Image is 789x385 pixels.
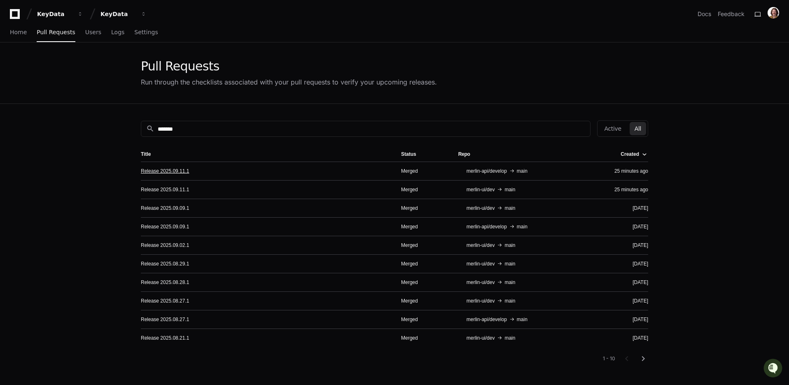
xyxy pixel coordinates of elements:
[16,111,23,117] img: 1756235613930-3d25f9e4-fa56-45dd-b3ad-e072dfbd1548
[599,122,626,135] button: Active
[8,33,150,46] div: Welcome
[37,70,113,76] div: We're available if you need us!
[134,30,158,35] span: Settings
[467,279,495,286] span: merlin-ui/dev
[17,61,32,76] img: 8294786374016_798e290d9caffa94fd1d_72.jpg
[58,129,100,135] a: Powered byPylon
[97,7,150,21] button: KeyData
[401,151,445,157] div: Status
[141,151,151,157] div: Title
[504,261,515,267] span: main
[630,122,646,135] button: All
[37,30,75,35] span: Pull Requests
[590,279,648,286] div: [DATE]
[467,261,495,267] span: merlin-ui/dev
[718,10,745,18] button: Feedback
[34,7,86,21] button: KeyData
[401,279,445,286] div: Merged
[68,110,71,117] span: •
[590,335,648,341] div: [DATE]
[37,61,135,70] div: Start new chat
[638,354,648,364] mat-icon: chevron_right
[590,223,648,230] div: [DATE]
[85,30,101,35] span: Users
[517,223,528,230] span: main
[467,316,507,323] span: merlin-api/develop
[141,59,437,74] div: Pull Requests
[698,10,711,18] a: Docs
[141,186,189,193] a: Release 2025.09.11.1
[26,110,67,117] span: [PERSON_NAME]
[504,242,515,249] span: main
[401,298,445,304] div: Merged
[763,358,785,380] iframe: Open customer support
[590,168,648,174] div: 25 minutes ago
[401,205,445,211] div: Merged
[504,279,515,286] span: main
[517,316,528,323] span: main
[73,110,90,117] span: [DATE]
[10,30,27,35] span: Home
[401,335,445,341] div: Merged
[141,168,189,174] a: Release 2025.09.11.1
[603,355,615,362] div: 1 - 10
[128,88,150,98] button: See all
[37,10,72,18] div: KeyData
[111,23,124,42] a: Logs
[140,64,150,74] button: Start new chat
[504,186,515,193] span: main
[141,242,189,249] a: Release 2025.09.02.1
[141,223,189,230] a: Release 2025.09.09.1
[504,205,515,211] span: main
[452,147,584,162] th: Repo
[590,242,648,249] div: [DATE]
[467,168,507,174] span: merlin-api/develop
[401,261,445,267] div: Merged
[10,23,27,42] a: Home
[141,298,189,304] a: Release 2025.08.27.1
[467,242,495,249] span: merlin-ui/dev
[8,8,25,25] img: PlayerZero
[467,223,507,230] span: merlin-api/develop
[8,103,21,122] img: Robert Klasen
[141,151,388,157] div: Title
[85,23,101,42] a: Users
[590,316,648,323] div: [DATE]
[401,168,445,174] div: Merged
[146,124,154,133] mat-icon: search
[141,279,189,286] a: Release 2025.08.28.1
[590,298,648,304] div: [DATE]
[590,186,648,193] div: 25 minutes ago
[141,205,189,211] a: Release 2025.09.09.1
[141,335,189,341] a: Release 2025.08.21.1
[504,298,515,304] span: main
[8,61,23,76] img: 1756235613930-3d25f9e4-fa56-45dd-b3ad-e072dfbd1548
[141,77,437,87] div: Run through the checklists associated with your pull requests to verify your upcoming releases.
[401,242,445,249] div: Merged
[401,223,445,230] div: Merged
[401,316,445,323] div: Merged
[100,10,136,18] div: KeyData
[517,168,528,174] span: main
[467,205,495,211] span: merlin-ui/dev
[467,186,495,193] span: merlin-ui/dev
[590,205,648,211] div: [DATE]
[401,151,416,157] div: Status
[401,186,445,193] div: Merged
[621,151,639,157] div: Created
[467,298,495,304] span: merlin-ui/dev
[768,7,779,19] img: ACg8ocLxjWwHaTxEAox3-XWut-danNeJNGcmSgkd_pWXDZ2crxYdQKg=s96-c
[141,261,189,267] a: Release 2025.08.29.1
[590,261,648,267] div: [DATE]
[621,151,647,157] div: Created
[467,335,495,341] span: merlin-ui/dev
[141,316,189,323] a: Release 2025.08.27.1
[134,23,158,42] a: Settings
[8,90,55,96] div: Past conversations
[504,335,515,341] span: main
[111,30,124,35] span: Logs
[82,129,100,135] span: Pylon
[37,23,75,42] a: Pull Requests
